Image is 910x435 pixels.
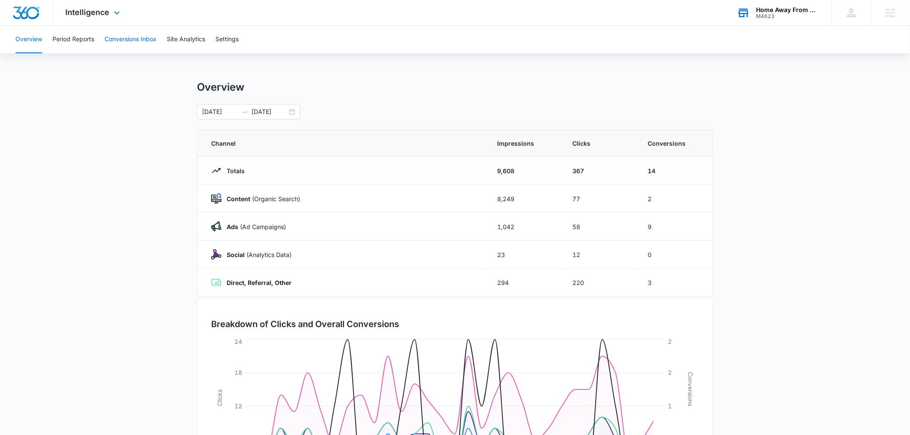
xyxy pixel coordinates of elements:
td: 9 [637,213,713,241]
span: Channel [211,139,477,148]
span: Intelligence [66,8,110,17]
img: Ads [211,221,221,232]
span: Conversions [648,139,699,148]
button: Settings [215,26,239,53]
tspan: 2 [668,369,672,376]
input: Start date [202,107,238,116]
strong: Social [227,251,245,258]
td: 1,042 [487,213,562,241]
strong: Ads [227,223,238,230]
td: 12 [562,241,637,269]
img: Content [211,193,221,204]
td: 294 [487,269,562,297]
tspan: 2 [668,338,672,345]
td: 0 [637,241,713,269]
button: Conversions Inbox [105,26,157,53]
td: 3 [637,269,713,297]
div: account name [756,6,819,13]
p: (Analytics Data) [221,250,292,259]
td: 2 [637,185,713,213]
span: Clicks [572,139,627,148]
p: Totals [221,166,245,175]
td: 367 [562,157,637,185]
td: 8,249 [487,185,562,213]
td: 58 [562,213,637,241]
input: End date [252,107,287,116]
div: account id [756,13,819,19]
tspan: 18 [234,369,242,376]
p: (Organic Search) [221,194,300,203]
span: Impressions [497,139,552,148]
td: 9,608 [487,157,562,185]
tspan: Conversions [687,372,694,406]
span: swap-right [241,108,248,115]
h1: Overview [197,81,244,94]
button: Overview [15,26,42,53]
td: 77 [562,185,637,213]
td: 220 [562,269,637,297]
button: Site Analytics [167,26,205,53]
tspan: 1 [668,402,672,410]
strong: Direct, Referral, Other [227,279,292,286]
p: (Ad Campaigns) [221,222,286,231]
strong: Content [227,195,250,202]
span: to [241,108,248,115]
td: 23 [487,241,562,269]
tspan: Clicks [216,389,223,406]
button: Period Reports [52,26,94,53]
td: 14 [637,157,713,185]
h3: Breakdown of Clicks and Overall Conversions [211,318,399,331]
tspan: 12 [234,402,242,410]
tspan: 24 [234,338,242,345]
img: Social [211,249,221,260]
